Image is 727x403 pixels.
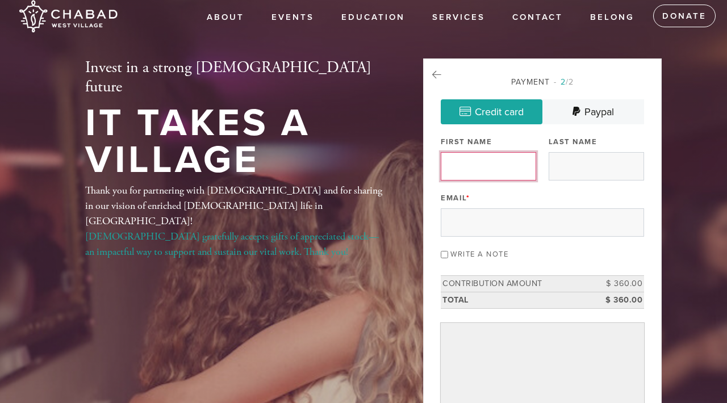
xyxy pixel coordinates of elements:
td: Total [441,292,593,308]
a: Contact [504,7,571,28]
a: Belong [582,7,643,28]
a: [DEMOGRAPHIC_DATA] gratefully accepts gifts of appreciated stock—an impactful way to support and ... [85,230,379,258]
a: Donate [653,5,716,27]
a: EDUCATION [333,7,413,28]
span: This field is required. [466,194,470,203]
h1: It Takes a Village [85,105,386,178]
label: Write a note [450,250,508,259]
span: 2 [561,77,566,87]
h2: Invest in a strong [DEMOGRAPHIC_DATA] future [85,58,386,96]
a: Services [424,7,494,28]
a: About [198,7,253,28]
td: $ 360.00 [593,276,644,292]
label: First Name [441,137,492,147]
td: $ 360.00 [593,292,644,308]
span: /2 [554,77,574,87]
a: Events [263,7,323,28]
label: Last Name [549,137,598,147]
td: Contribution Amount [441,276,593,292]
a: Paypal [542,99,644,124]
div: Thank you for partnering with [DEMOGRAPHIC_DATA] and for sharing in our vision of enriched [DEMOG... [85,183,386,259]
div: Payment [441,76,644,88]
label: Email [441,193,470,203]
a: Credit card [441,99,542,124]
